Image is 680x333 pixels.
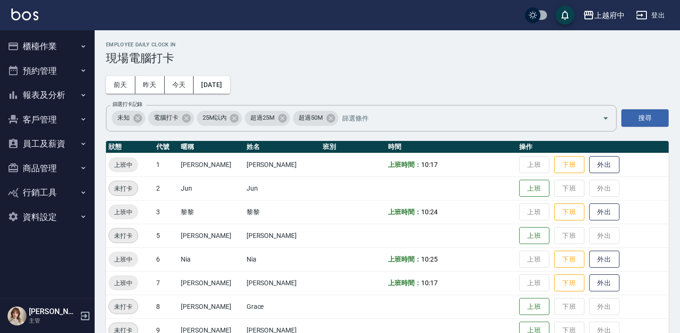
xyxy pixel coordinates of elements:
[178,295,244,318] td: [PERSON_NAME]
[108,207,138,217] span: 上班中
[113,101,142,108] label: 篩選打卡記錄
[244,295,320,318] td: Grace
[244,224,320,247] td: [PERSON_NAME]
[621,109,669,127] button: 搜尋
[244,247,320,271] td: Nia
[178,153,244,176] td: [PERSON_NAME]
[421,161,438,168] span: 10:17
[154,271,178,295] td: 7
[154,153,178,176] td: 1
[108,254,138,264] span: 上班中
[579,6,628,25] button: 上越府中
[589,251,619,268] button: 外出
[556,6,574,25] button: save
[106,52,669,65] h3: 現場電腦打卡
[4,34,91,59] button: 櫃檯作業
[388,279,421,287] b: 上班時間：
[244,141,320,153] th: 姓名
[244,176,320,200] td: Jun
[135,76,165,94] button: 昨天
[244,153,320,176] td: [PERSON_NAME]
[108,160,138,170] span: 上班中
[519,180,549,197] button: 上班
[589,156,619,174] button: 外出
[178,176,244,200] td: Jun
[154,200,178,224] td: 3
[519,227,549,245] button: 上班
[589,203,619,221] button: 外出
[154,176,178,200] td: 2
[154,295,178,318] td: 8
[109,184,138,193] span: 未打卡
[4,83,91,107] button: 報表及分析
[165,76,194,94] button: 今天
[154,141,178,153] th: 代號
[589,274,619,292] button: 外出
[4,156,91,181] button: 商品管理
[106,141,154,153] th: 狀態
[154,224,178,247] td: 5
[632,7,669,24] button: 登出
[197,113,232,123] span: 25M以內
[4,180,91,205] button: 行銷工具
[178,141,244,153] th: 暱稱
[8,307,26,325] img: Person
[109,231,138,241] span: 未打卡
[388,161,421,168] b: 上班時間：
[421,255,438,263] span: 10:25
[598,111,613,126] button: Open
[109,302,138,312] span: 未打卡
[197,111,242,126] div: 25M以內
[106,42,669,48] h2: Employee Daily Clock In
[4,205,91,229] button: 資料設定
[29,307,77,316] h5: [PERSON_NAME]
[293,111,338,126] div: 超過50M
[154,247,178,271] td: 6
[29,316,77,325] p: 主管
[245,111,290,126] div: 超過25M
[519,298,549,315] button: 上班
[106,76,135,94] button: 前天
[194,76,230,94] button: [DATE]
[4,131,91,156] button: 員工及薪資
[244,271,320,295] td: [PERSON_NAME]
[108,278,138,288] span: 上班中
[148,111,194,126] div: 電腦打卡
[148,113,184,123] span: 電腦打卡
[11,9,38,20] img: Logo
[340,110,586,126] input: 篩選條件
[386,141,517,153] th: 時間
[112,113,135,123] span: 未知
[178,224,244,247] td: [PERSON_NAME]
[112,111,145,126] div: 未知
[517,141,669,153] th: 操作
[4,59,91,83] button: 預約管理
[554,251,584,268] button: 下班
[244,200,320,224] td: 黎黎
[388,208,421,216] b: 上班時間：
[421,279,438,287] span: 10:17
[178,271,244,295] td: [PERSON_NAME]
[554,203,584,221] button: 下班
[554,156,584,174] button: 下班
[421,208,438,216] span: 10:24
[293,113,328,123] span: 超過50M
[594,9,625,21] div: 上越府中
[178,247,244,271] td: Nia
[554,274,584,292] button: 下班
[4,107,91,132] button: 客戶管理
[245,113,280,123] span: 超過25M
[320,141,386,153] th: 班別
[388,255,421,263] b: 上班時間：
[178,200,244,224] td: 黎黎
